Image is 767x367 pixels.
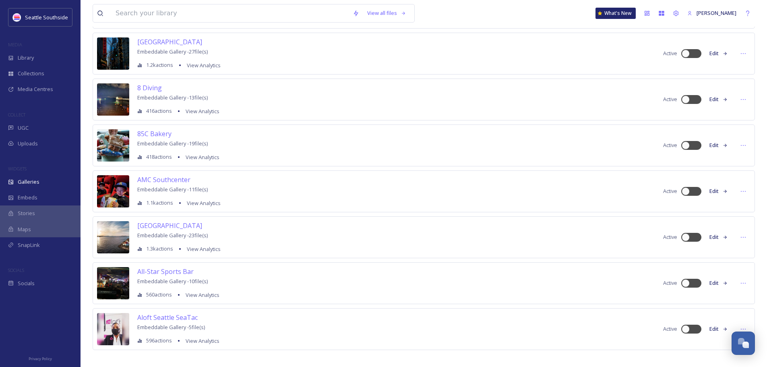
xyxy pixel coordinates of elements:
[18,209,35,217] span: Stories
[146,153,172,161] span: 418 actions
[18,280,35,287] span: Socials
[663,187,677,195] span: Active
[732,332,755,355] button: Open Chat
[112,4,349,22] input: Search your library
[8,112,25,118] span: COLLECT
[182,106,219,116] a: View Analytics
[182,336,219,346] a: View Analytics
[29,353,52,363] a: Privacy Policy
[705,183,732,199] button: Edit
[663,233,677,241] span: Active
[137,313,198,322] span: Aloft Seattle SeaTac
[13,13,21,21] img: uRWeGss8_400x400.jpg
[146,61,173,69] span: 1.2k actions
[186,108,219,115] span: View Analytics
[146,107,172,115] span: 416 actions
[18,54,34,62] span: Library
[705,321,732,337] button: Edit
[146,245,173,253] span: 1.3k actions
[183,60,221,70] a: View Analytics
[705,91,732,107] button: Edit
[97,129,129,162] img: 5a944eb23cfc6999901d24ab271f2017a129556d3c78c5edc35cbb0e12c3f497.jpg
[137,323,205,331] span: Embeddable Gallery - 5 file(s)
[97,37,129,70] img: 02d8544cd39c0775e251e093e12011a20da7c84ea4d098b768de8b731619cfec.jpg
[97,267,129,299] img: eecd25881c39ceff4fba2c29c893b4f071c6e5ddf83cf8ff733a4e58e0c5d6c1.jpg
[97,221,129,253] img: 4ff7991e315e7950c8fcb760c9a292f933916b96b37b1c63bdf5409958355037.jpg
[8,166,27,172] span: WIDGETS
[97,83,129,116] img: 7bebf56883f6bb7655689cfb5315679a57b5e153399a5ed75340b86aeafd7d1e.jpg
[97,175,129,207] img: cfd076a54a62c7c7fbd287c576088e2e7135df36a4945a3705e2888d4be2ea42.jpg
[8,267,24,273] span: SOCIALS
[697,9,736,17] span: [PERSON_NAME]
[29,356,52,361] span: Privacy Policy
[137,232,208,239] span: Embeddable Gallery - 23 file(s)
[186,337,219,344] span: View Analytics
[137,129,172,138] span: 85C Bakery
[683,5,740,21] a: [PERSON_NAME]
[187,245,221,253] span: View Analytics
[137,37,202,46] span: [GEOGRAPHIC_DATA]
[146,199,173,207] span: 1.1k actions
[137,83,162,92] span: 8 Diving
[363,5,410,21] a: View all files
[137,186,208,193] span: Embeddable Gallery - 11 file(s)
[663,141,677,149] span: Active
[183,244,221,254] a: View Analytics
[137,140,208,147] span: Embeddable Gallery - 19 file(s)
[663,279,677,287] span: Active
[663,325,677,333] span: Active
[137,48,208,55] span: Embeddable Gallery - 27 file(s)
[183,198,221,208] a: View Analytics
[186,291,219,299] span: View Analytics
[182,152,219,162] a: View Analytics
[595,8,636,19] a: What's New
[137,94,208,101] span: Embeddable Gallery - 13 file(s)
[705,137,732,153] button: Edit
[137,221,202,230] span: [GEOGRAPHIC_DATA]
[705,46,732,61] button: Edit
[18,241,40,249] span: SnapLink
[137,267,194,276] span: All-Star Sports Bar
[182,290,219,300] a: View Analytics
[187,199,221,207] span: View Analytics
[18,124,29,132] span: UGC
[705,275,732,291] button: Edit
[18,140,38,147] span: Uploads
[18,194,37,201] span: Embeds
[187,62,221,69] span: View Analytics
[97,313,129,345] img: bd05b1ef-0e16-4c55-8836-86c0a73bfbe4.jpg
[146,291,172,299] span: 560 actions
[663,95,677,103] span: Active
[18,178,39,186] span: Galleries
[186,153,219,161] span: View Analytics
[705,229,732,245] button: Edit
[663,50,677,57] span: Active
[146,337,172,344] span: 596 actions
[18,85,53,93] span: Media Centres
[18,70,44,77] span: Collections
[137,278,208,285] span: Embeddable Gallery - 10 file(s)
[18,226,31,233] span: Maps
[137,175,190,184] span: AMC Southcenter
[8,41,22,48] span: MEDIA
[25,14,68,21] span: Seattle Southside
